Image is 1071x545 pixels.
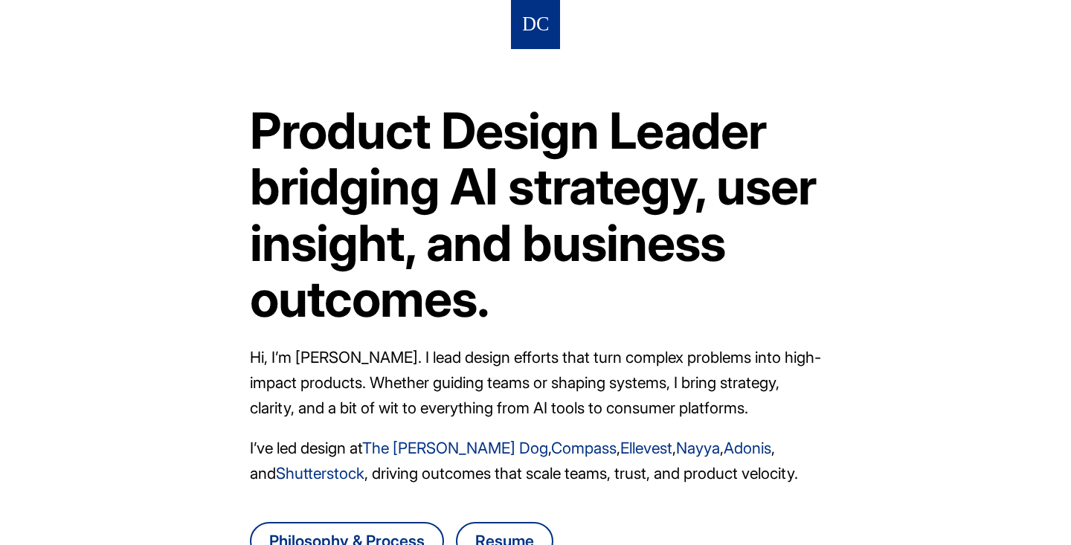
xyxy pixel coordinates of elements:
[676,439,720,457] a: Nayya
[250,345,821,421] p: Hi, I’m [PERSON_NAME]. I lead design efforts that turn complex problems into high-impact products...
[551,439,617,457] a: Compass
[620,439,672,457] a: Ellevest
[362,439,548,457] a: The [PERSON_NAME] Dog
[523,11,548,39] img: Logo
[250,103,821,327] h1: Product Design Leader bridging AI strategy, user insight, and business outcomes.
[276,464,364,483] a: Shutterstock
[250,436,821,486] p: I’ve led design at , , , , , and , driving outcomes that scale teams, trust, and product velocity.
[724,439,771,457] a: Adonis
